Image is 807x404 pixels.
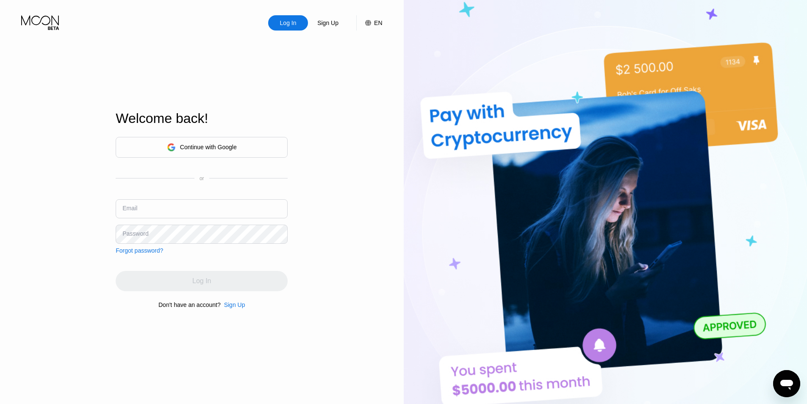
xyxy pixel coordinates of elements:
div: Sign Up [224,301,245,308]
div: EN [374,20,382,26]
div: EN [356,15,382,31]
div: Sign Up [221,301,245,308]
div: Continue with Google [116,137,288,158]
div: Email [122,205,137,212]
div: Sign Up [316,19,339,27]
div: Forgot password? [116,247,163,254]
div: or [200,176,204,181]
div: Log In [268,15,308,31]
div: Password [122,230,148,237]
div: Sign Up [308,15,348,31]
div: Welcome back! [116,111,288,126]
div: Continue with Google [180,144,237,150]
div: Log In [279,19,297,27]
div: Don't have an account? [158,301,221,308]
iframe: Button to launch messaging window [773,370,800,397]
